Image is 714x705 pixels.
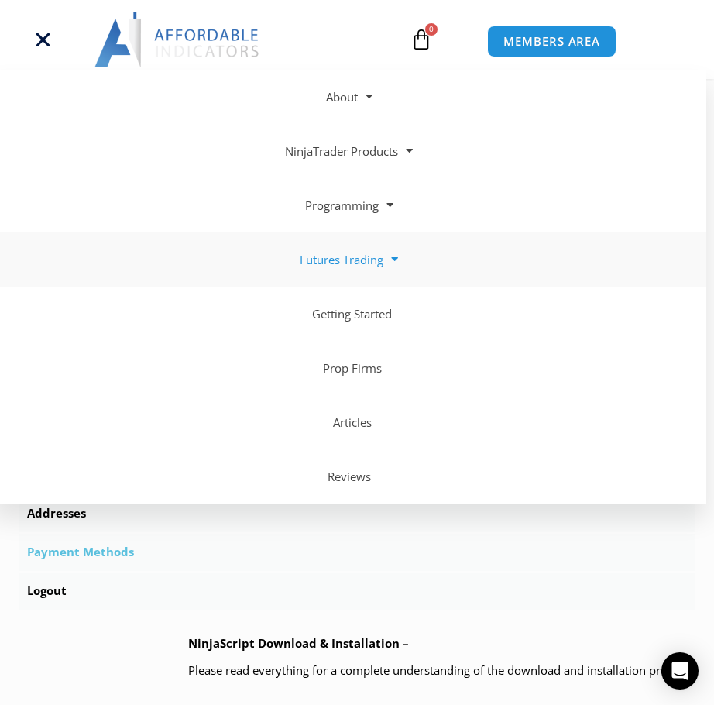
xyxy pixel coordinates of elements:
[188,660,695,682] p: Please read everything for a complete understanding of the download and installation process.
[487,26,616,57] a: MEMBERS AREA
[188,635,409,651] b: NinjaScript Download & Installation –
[387,17,455,62] a: 0
[19,573,695,610] a: Logout
[8,25,78,54] div: Menu Toggle
[19,495,695,532] a: Addresses
[19,534,695,571] a: Payment Methods
[94,12,261,67] img: LogoAI | Affordable Indicators – NinjaTrader
[503,36,600,47] span: MEMBERS AREA
[425,23,438,36] span: 0
[661,652,699,690] div: Open Intercom Messenger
